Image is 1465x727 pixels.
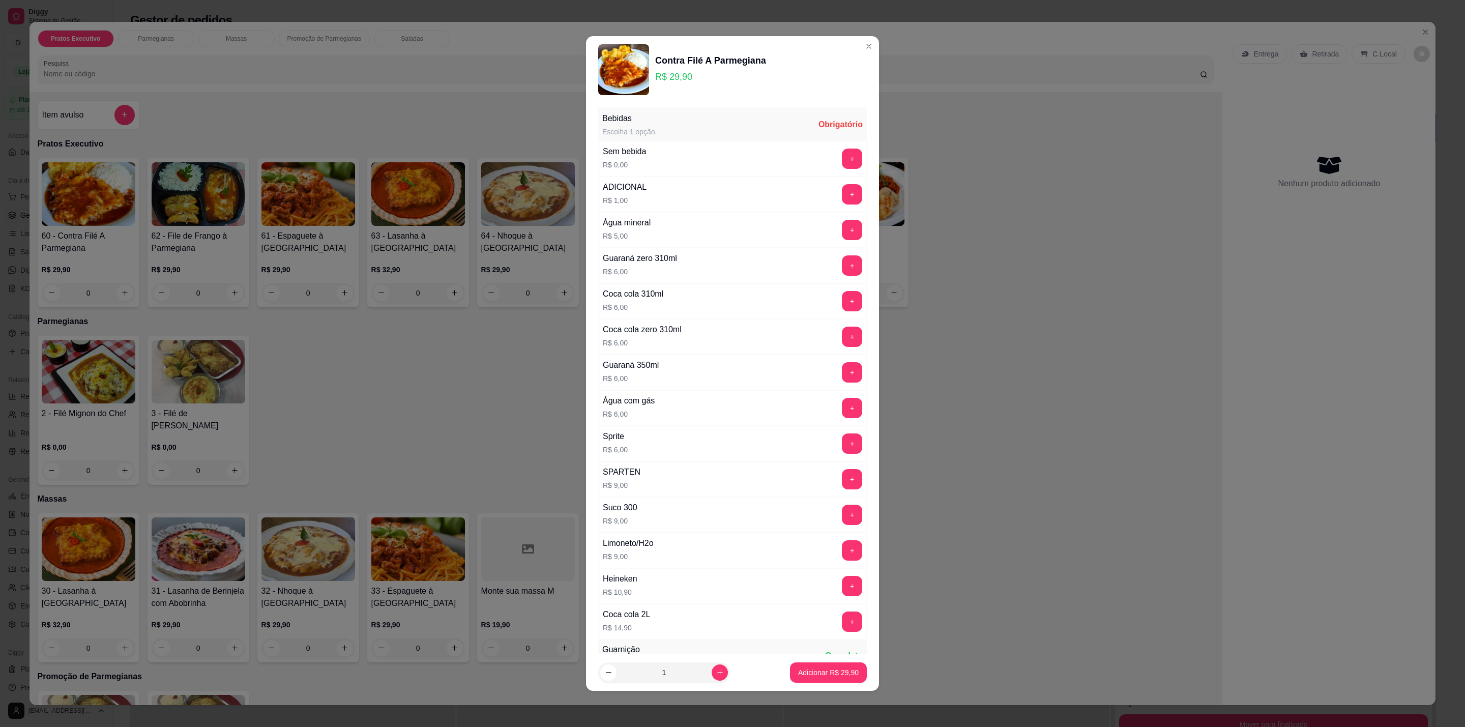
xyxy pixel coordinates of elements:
[603,324,682,336] div: Coca cola zero 310ml
[602,127,657,137] div: Escolha 1 opção.
[602,112,657,125] div: Bebidas
[603,466,640,478] div: SPARTEN
[603,373,659,384] p: R$ 6,00
[603,160,646,170] p: R$ 0,00
[598,44,649,95] img: product-image
[861,38,877,54] button: Close
[842,540,862,561] button: add
[603,430,628,443] div: Sprite
[842,184,862,205] button: add
[842,576,862,596] button: add
[818,119,863,131] div: Obrigatório
[842,433,862,454] button: add
[603,267,677,277] p: R$ 6,00
[603,623,650,633] p: R$ 14,90
[603,409,655,419] p: R$ 6,00
[842,220,862,240] button: add
[603,445,628,455] p: R$ 6,00
[603,146,646,158] div: Sem bebida
[603,537,654,549] div: Limoneto/H2o
[603,231,651,241] p: R$ 5,00
[603,338,682,348] p: R$ 6,00
[842,291,862,311] button: add
[842,149,862,169] button: add
[603,608,650,621] div: Coca cola 2L
[842,362,862,383] button: add
[790,662,867,683] button: Adicionar R$ 29,90
[603,195,647,206] p: R$ 1,00
[825,650,863,662] div: Completo
[603,516,637,526] p: R$ 9,00
[603,480,640,490] p: R$ 9,00
[655,70,766,84] p: R$ 29,90
[603,359,659,371] div: Guaraná 350ml
[842,398,862,418] button: add
[603,288,663,300] div: Coca cola 310ml
[603,502,637,514] div: Suco 300
[712,664,728,681] button: increase-product-quantity
[842,505,862,525] button: add
[842,255,862,276] button: add
[842,612,862,632] button: add
[602,644,657,656] div: Guarnição
[603,587,637,597] p: R$ 10,90
[603,302,663,312] p: R$ 6,00
[842,327,862,347] button: add
[842,469,862,489] button: add
[603,573,637,585] div: Heineken
[603,252,677,265] div: Guaraná zero 310ml
[603,217,651,229] div: Água mineral
[655,53,766,68] div: Contra Filé A Parmegiana
[603,395,655,407] div: Água com gás
[798,667,859,678] p: Adicionar R$ 29,90
[600,664,617,681] button: decrease-product-quantity
[603,181,647,193] div: ADICIONAL
[603,551,654,562] p: R$ 9,00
